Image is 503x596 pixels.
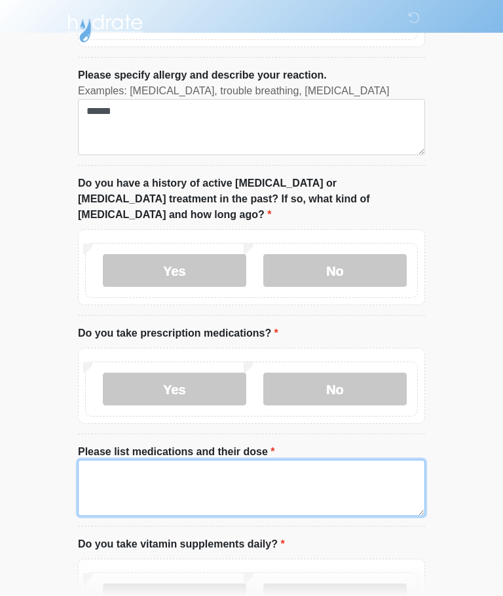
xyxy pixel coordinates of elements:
[263,254,407,287] label: No
[78,176,425,223] label: Do you have a history of active [MEDICAL_DATA] or [MEDICAL_DATA] treatment in the past? If so, wh...
[103,254,246,287] label: Yes
[263,373,407,405] label: No
[78,536,285,552] label: Do you take vitamin supplements daily?
[78,326,278,341] label: Do you take prescription medications?
[78,83,425,99] div: Examples: [MEDICAL_DATA], trouble breathing, [MEDICAL_DATA]
[78,67,327,83] label: Please specify allergy and describe your reaction.
[78,444,275,460] label: Please list medications and their dose
[65,10,145,43] img: Hydrate IV Bar - Arcadia Logo
[103,373,246,405] label: Yes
